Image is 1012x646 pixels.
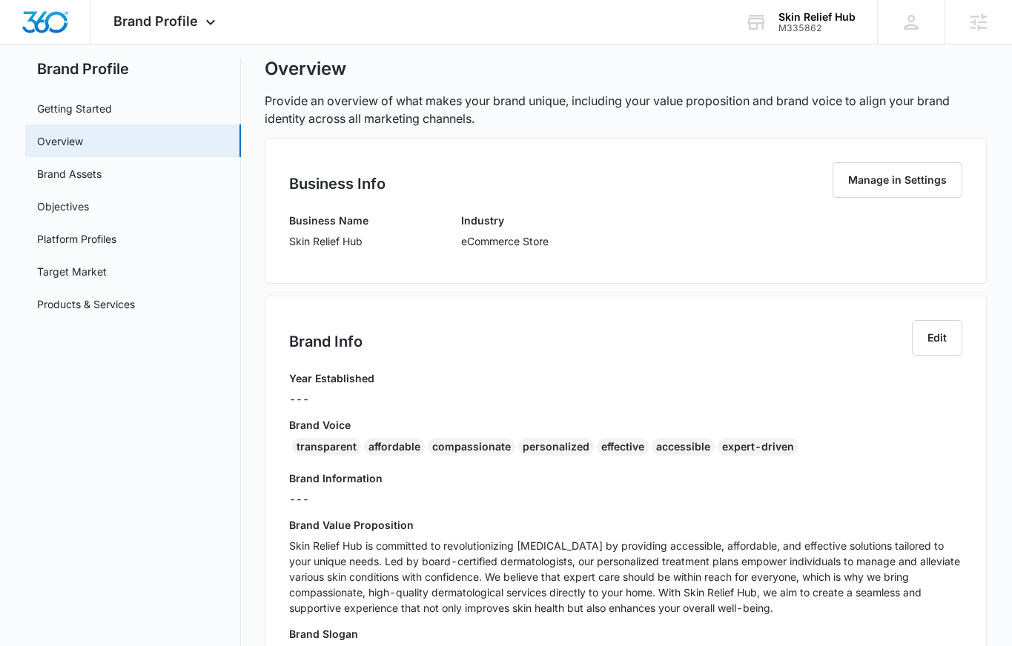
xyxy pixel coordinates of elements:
[37,133,83,149] a: Overview
[652,438,715,456] div: accessible
[518,438,594,456] div: personalized
[461,213,549,228] h3: Industry
[428,438,515,456] div: compassionate
[364,438,425,456] div: affordable
[833,162,962,198] button: Manage in Settings
[289,330,363,353] h2: Brand Info
[778,11,856,23] div: account name
[265,58,346,80] h1: Overview
[37,199,89,214] a: Objectives
[597,438,649,456] div: effective
[461,233,549,249] p: eCommerce Store
[289,173,386,195] h2: Business Info
[778,23,856,33] div: account id
[37,296,135,312] a: Products & Services
[37,166,102,182] a: Brand Assets
[289,517,962,533] h3: Brand Value Proposition
[37,101,112,116] a: Getting Started
[718,438,798,456] div: expert-driven
[289,626,962,642] h3: Brand Slogan
[289,370,374,386] h3: Year Established
[265,92,987,127] p: Provide an overview of what makes your brand unique, including your value proposition and brand v...
[289,491,962,507] p: ---
[292,438,361,456] div: transparent
[289,417,962,433] h3: Brand Voice
[25,58,241,80] h2: Brand Profile
[289,470,962,486] h3: Brand Information
[289,391,374,407] p: ---
[37,231,116,247] a: Platform Profiles
[37,264,107,279] a: Target Market
[289,538,962,616] p: Skin Relief Hub is committed to revolutionizing [MEDICAL_DATA] by providing accessible, affordabl...
[289,213,368,228] h3: Business Name
[289,233,368,249] p: Skin Relief Hub
[113,13,198,29] span: Brand Profile
[912,320,962,356] button: Edit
